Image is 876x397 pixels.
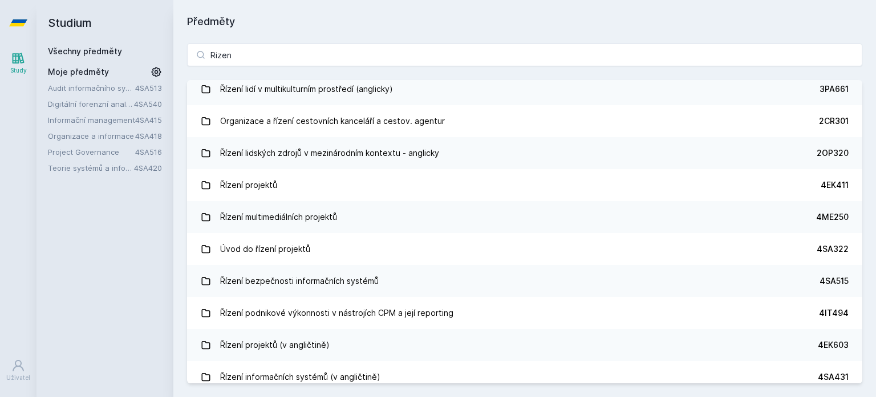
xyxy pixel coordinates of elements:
div: Řízení projektů [220,174,277,197]
div: 4EK603 [818,339,849,351]
div: Řízení podnikové výkonnosti v nástrojích CPM a její reporting [220,302,453,324]
a: Study [2,46,34,81]
a: Řízení lidí v multikulturním prostředí (anglicky) 3PA661 [187,73,862,105]
div: 3PA661 [820,83,849,95]
div: Řízení informačních systémů (v angličtině) [220,366,380,388]
a: 4SA420 [134,163,162,173]
input: Název nebo ident předmětu… [187,43,862,66]
a: Řízení bezpečnosti informačních systémů 4SA515 [187,265,862,297]
a: Teorie systémů a informační etika [48,162,134,174]
a: 4SA516 [135,147,162,157]
div: 4EK411 [821,179,849,191]
div: Řízení bezpečnosti informačních systémů [220,270,379,292]
div: Study [10,66,27,75]
a: Digitální forenzní analýza [48,98,134,110]
a: Řízení informačních systémů (v angličtině) 4SA431 [187,361,862,393]
a: Audit informačního systému [48,82,135,94]
div: 4ME250 [816,211,849,223]
a: Řízení multimediálních projektů 4ME250 [187,201,862,233]
a: 4SA418 [135,131,162,141]
a: Řízení podnikové výkonnosti v nástrojích CPM a její reporting 4IT494 [187,297,862,329]
div: Úvod do řízení projektů [220,238,310,260]
h1: Předměty [187,14,862,30]
div: Uživatel [6,374,30,382]
div: 4SA431 [818,371,849,383]
a: Informační management [48,114,135,126]
a: Řízení lidských zdrojů v mezinárodním kontextu - anglicky 2OP320 [187,137,862,169]
a: Organizace a řízení cestovních kanceláří a cestov. agentur 2CR301 [187,105,862,137]
div: 4SA515 [820,275,849,287]
a: Úvod do řízení projektů 4SA322 [187,233,862,265]
div: 2OP320 [817,147,849,159]
a: 4SA415 [135,115,162,125]
div: 2CR301 [819,115,849,127]
a: Řízení projektů 4EK411 [187,169,862,201]
div: Organizace a řízení cestovních kanceláří a cestov. agentur [220,110,445,133]
div: Řízení lidských zdrojů v mezinárodním kontextu - anglicky [220,142,439,165]
div: Řízení projektů (v angličtině) [220,334,330,356]
div: 4IT494 [819,307,849,319]
a: Řízení projektů (v angličtině) 4EK603 [187,329,862,361]
div: Řízení lidí v multikulturním prostředí (anglicky) [220,78,393,101]
div: 4SA322 [817,243,849,255]
span: Moje předměty [48,66,109,78]
a: Organizace a informace [48,130,135,142]
div: Řízení multimediálních projektů [220,206,337,228]
a: 4SA513 [135,83,162,93]
a: Všechny předměty [48,46,122,56]
a: 4SA540 [134,99,162,109]
a: Project Governance [48,146,135,158]
a: Uživatel [2,353,34,388]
